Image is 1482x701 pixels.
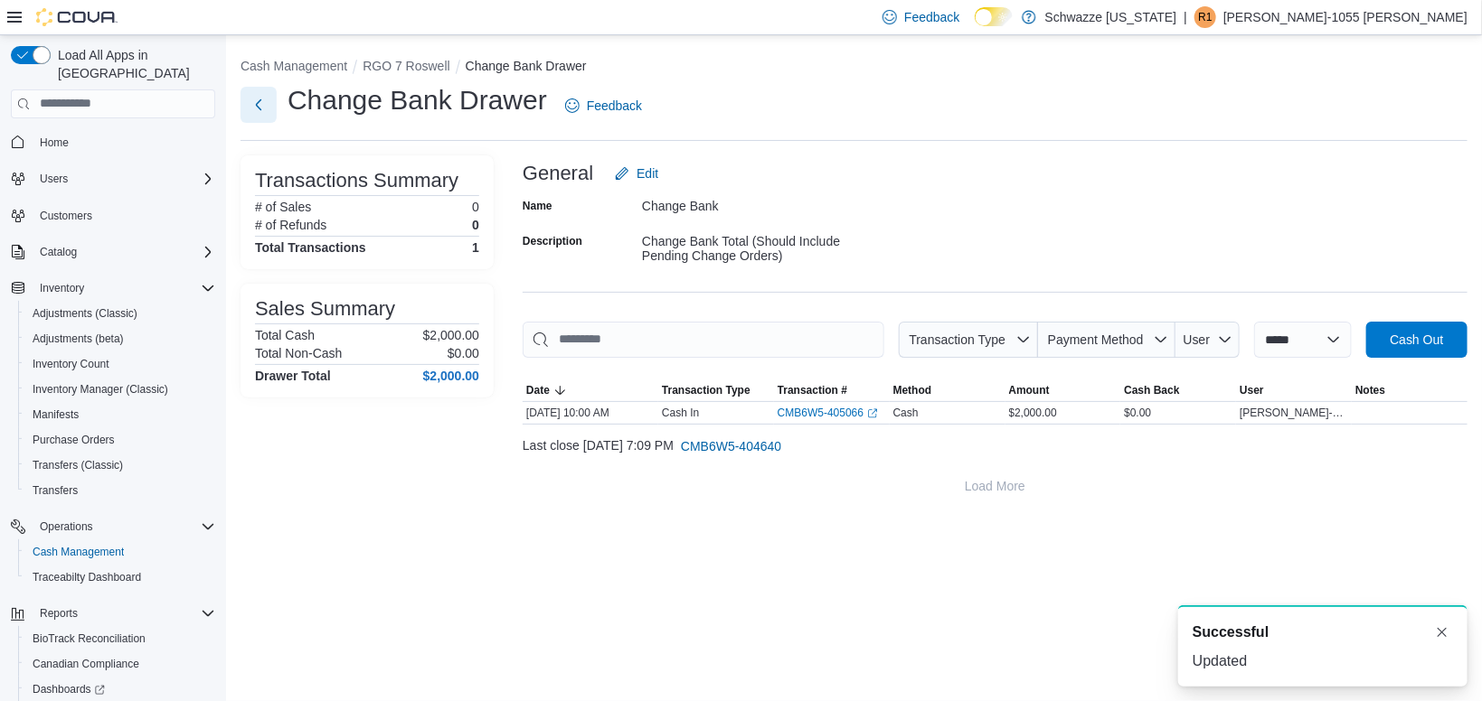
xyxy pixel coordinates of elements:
button: CMB6W5-404640 [674,428,788,464]
button: Payment Method [1038,322,1175,358]
span: Purchase Orders [25,429,215,451]
span: Reports [40,606,78,621]
button: Notes [1352,379,1468,401]
span: Catalog [40,245,77,259]
span: Transfers (Classic) [33,458,123,472]
span: Inventory [40,281,84,295]
button: Change Bank Drawer [466,59,587,73]
h4: 1 [472,240,479,255]
button: Transaction Type [899,322,1038,358]
span: Cash Management [33,545,124,559]
span: Purchase Orders [33,433,115,447]
h3: General [523,163,593,184]
span: Cash Management [25,541,215,563]
h3: Transactions Summary [255,170,458,192]
span: BioTrack Reconciliation [25,628,215,650]
span: User [1240,383,1264,397]
span: Dashboards [25,678,215,700]
h6: Total Non-Cash [255,346,343,360]
span: Operations [40,519,93,534]
p: [PERSON_NAME]-1055 [PERSON_NAME] [1223,6,1468,28]
span: Transaction Type [662,383,750,397]
span: Canadian Compliance [33,657,139,671]
span: Customers [40,209,92,223]
span: Transfers (Classic) [25,454,215,476]
span: Customers [33,204,215,227]
a: BioTrack Reconciliation [25,628,153,650]
span: Payment Method [1048,332,1144,347]
button: User [1236,379,1352,401]
button: Amount [1005,379,1121,401]
button: Transaction Type [658,379,774,401]
button: Reports [4,601,222,626]
span: BioTrack Reconciliation [33,631,146,646]
span: User [1184,332,1211,347]
div: Notification [1193,622,1453,643]
h1: Change Bank Drawer [288,82,547,118]
span: Reports [33,603,215,624]
span: $2,000.00 [1009,406,1057,420]
button: Users [4,166,222,192]
button: Inventory [33,277,91,299]
span: Load More [965,477,1025,495]
span: Manifests [33,407,79,422]
span: CMB6W5-404640 [681,437,781,455]
a: Manifests [25,404,86,425]
span: Edit [637,164,658,182]
button: Dismiss toast [1431,622,1453,643]
a: CMB6W5-405066External link [778,406,878,420]
span: Transaction # [778,383,847,397]
button: Catalog [33,241,84,263]
span: Cash Out [1390,331,1443,349]
h6: # of Refunds [255,218,326,232]
button: RGO 7 Roswell [363,59,449,73]
h4: $2,000.00 [423,369,479,383]
button: Reports [33,603,85,624]
input: This is a search bar. As you type, the results lower in the page will automatically filter. [523,322,884,358]
span: Dark Mode [975,26,976,27]
a: Transfers [25,480,85,501]
a: Feedback [558,88,649,124]
button: Cash Out [1366,322,1468,358]
label: Name [523,199,552,213]
button: Method [890,379,1005,401]
svg: External link [867,408,878,419]
div: Updated [1193,650,1453,672]
button: BioTrack Reconciliation [18,626,222,651]
button: Transaction # [774,379,890,401]
button: Date [523,379,658,401]
button: Customers [4,202,222,229]
a: Dashboards [25,678,112,700]
a: Inventory Manager (Classic) [25,379,175,400]
span: Transfers [25,480,215,501]
p: | [1184,6,1187,28]
button: Edit [608,155,665,192]
span: Load All Apps in [GEOGRAPHIC_DATA] [51,46,215,82]
span: Operations [33,516,215,537]
button: Inventory [4,276,222,301]
button: User [1175,322,1240,358]
span: Users [40,172,68,186]
button: Next [241,87,277,123]
span: Catalog [33,241,215,263]
span: Inventory Count [33,357,109,371]
a: Adjustments (Classic) [25,303,145,324]
img: Cova [36,8,118,26]
span: Adjustments (Classic) [33,306,137,321]
label: Description [523,234,582,248]
span: Transfers [33,483,78,498]
span: Inventory Count [25,353,215,375]
span: Transaction Type [909,332,1005,347]
span: Cash [893,406,919,420]
p: 0 [472,218,479,232]
h3: Sales Summary [255,298,395,320]
span: Notes [1355,383,1385,397]
div: $0.00 [1120,402,1236,424]
span: Method [893,383,932,397]
span: Date [526,383,550,397]
span: Adjustments (Classic) [25,303,215,324]
a: Traceabilty Dashboard [25,566,148,588]
button: Transfers (Classic) [18,453,222,478]
button: Adjustments (beta) [18,326,222,351]
a: Canadian Compliance [25,653,146,675]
